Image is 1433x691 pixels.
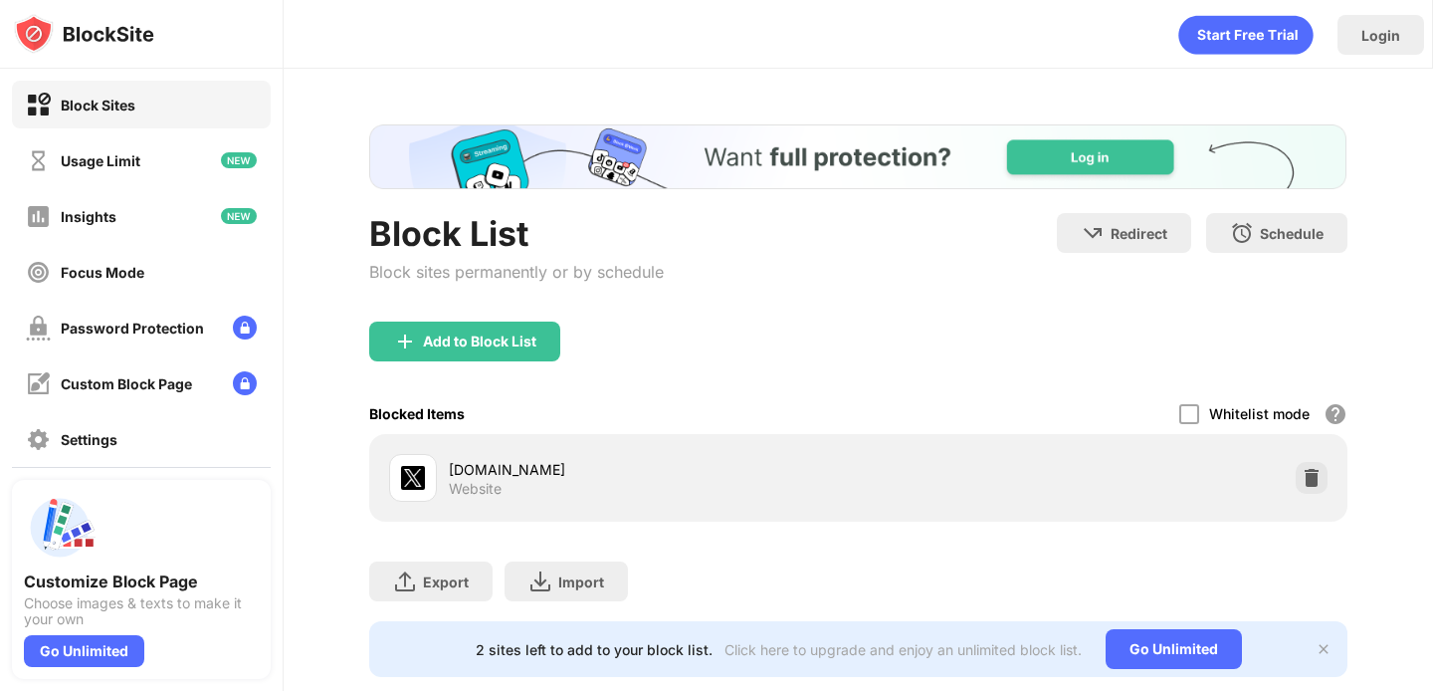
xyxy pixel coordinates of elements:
[233,371,257,395] img: lock-menu.svg
[221,152,257,168] img: new-icon.svg
[61,431,117,448] div: Settings
[476,641,713,658] div: 2 sites left to add to your block list.
[369,213,664,254] div: Block List
[423,574,469,590] div: Export
[61,97,135,114] div: Block Sites
[61,208,116,225] div: Insights
[449,459,858,480] div: [DOMAIN_NAME]
[61,264,144,281] div: Focus Mode
[1111,225,1167,242] div: Redirect
[221,208,257,224] img: new-icon.svg
[24,595,259,627] div: Choose images & texts to make it your own
[61,152,140,169] div: Usage Limit
[449,480,502,498] div: Website
[1361,27,1400,44] div: Login
[24,492,96,564] img: push-custom-page.svg
[26,427,51,452] img: settings-off.svg
[1178,15,1314,55] div: animation
[14,14,154,54] img: logo-blocksite.svg
[423,334,536,349] div: Add to Block List
[369,405,465,422] div: Blocked Items
[26,316,51,341] img: password-protection-off.svg
[1106,629,1242,669] div: Go Unlimited
[26,93,51,117] img: block-on.svg
[1260,225,1324,242] div: Schedule
[26,148,51,173] img: time-usage-off.svg
[26,371,51,396] img: customize-block-page-off.svg
[724,641,1082,658] div: Click here to upgrade and enjoy an unlimited block list.
[233,316,257,340] img: lock-menu.svg
[61,375,192,392] div: Custom Block Page
[24,572,259,591] div: Customize Block Page
[1316,641,1331,657] img: x-button.svg
[369,262,664,282] div: Block sites permanently or by schedule
[401,466,425,490] img: favicons
[1209,405,1310,422] div: Whitelist mode
[26,204,51,229] img: insights-off.svg
[61,320,204,337] div: Password Protection
[369,124,1346,189] iframe: Banner
[24,635,144,667] div: Go Unlimited
[26,260,51,285] img: focus-off.svg
[558,574,604,590] div: Import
